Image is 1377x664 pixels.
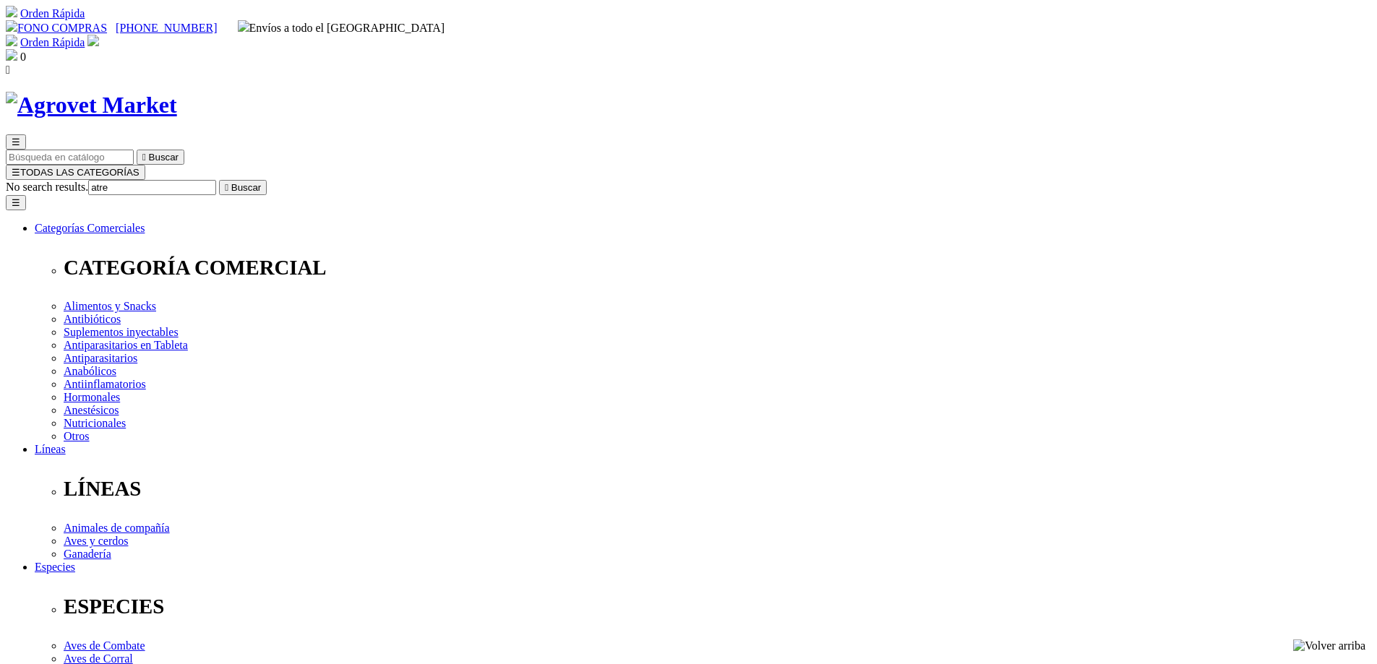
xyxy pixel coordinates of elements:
[6,134,26,150] button: ☰
[64,339,188,351] a: Antiparasitarios en Tableta
[64,548,111,560] a: Ganadería
[64,417,126,429] a: Nutricionales
[12,137,20,147] span: ☰
[6,22,107,34] a: FONO COMPRAS
[64,365,116,377] a: Anabólicos
[64,391,120,403] a: Hormonales
[64,535,128,547] a: Aves y cerdos
[6,35,17,46] img: shopping-cart.svg
[6,181,88,193] span: No search results.
[238,22,445,34] span: Envíos a todo el [GEOGRAPHIC_DATA]
[137,150,184,165] button:  Buscar
[20,7,85,20] a: Orden Rápida
[64,639,145,652] a: Aves de Combate
[12,167,20,178] span: ☰
[35,443,66,455] a: Líneas
[64,595,1371,618] p: ESPECIES
[64,326,179,338] a: Suplementos inyectables
[35,561,75,573] a: Especies
[64,522,170,534] a: Animales de compañía
[88,180,216,195] input: Buscar
[149,152,179,163] span: Buscar
[64,430,90,442] a: Otros
[142,152,146,163] i: 
[6,6,17,17] img: shopping-cart.svg
[6,49,17,61] img: shopping-bag.svg
[87,35,99,46] img: user.svg
[20,51,26,63] span: 0
[6,20,17,32] img: phone.svg
[64,378,146,390] a: Antiinflamatorios
[64,300,156,312] a: Alimentos y Snacks
[238,20,249,32] img: delivery-truck.svg
[64,477,1371,501] p: LÍNEAS
[6,195,26,210] button: ☰
[35,222,145,234] a: Categorías Comerciales
[116,22,217,34] a: [PHONE_NUMBER]
[231,182,261,193] span: Buscar
[6,92,177,118] img: Agrovet Market
[225,182,228,193] i: 
[64,352,137,364] a: Antiparasitarios
[64,404,119,416] a: Anestésicos
[20,36,85,48] a: Orden Rápida
[6,64,10,76] i: 
[1293,639,1365,652] img: Volver arriba
[6,165,145,180] button: ☰TODAS LAS CATEGORÍAS
[64,256,1371,280] p: CATEGORÍA COMERCIAL
[6,150,134,165] input: Buscar
[219,180,267,195] button:  Buscar
[64,313,121,325] a: Antibióticos
[87,36,99,48] a: Acceda a su cuenta de cliente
